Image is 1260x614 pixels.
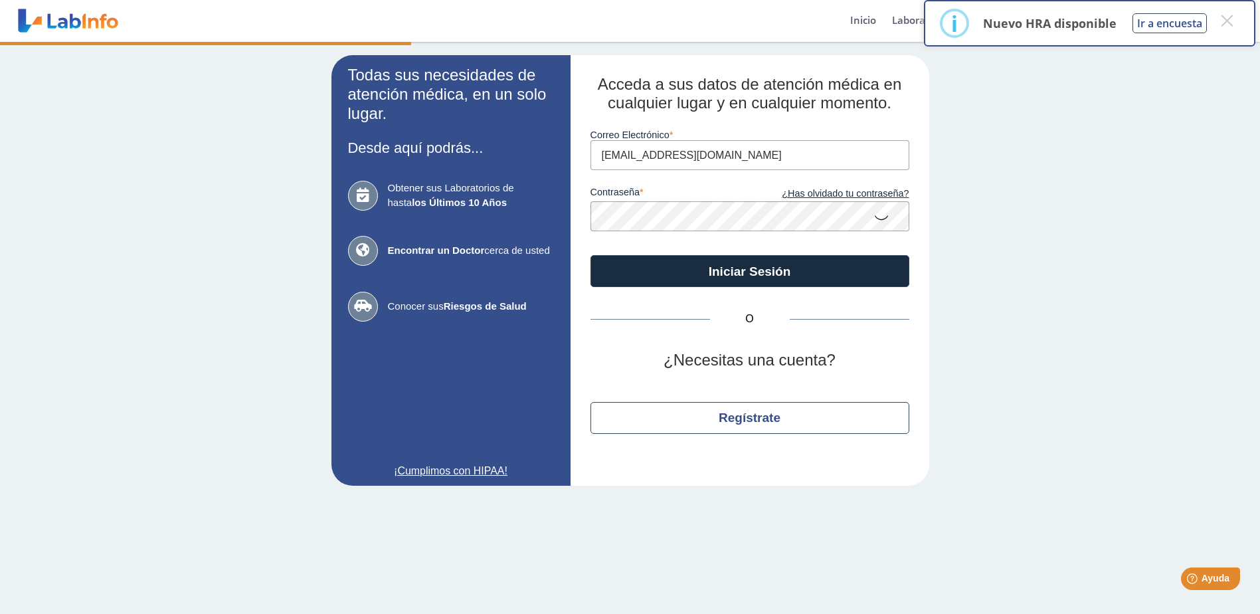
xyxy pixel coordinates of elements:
b: Riesgos de Salud [444,300,527,312]
b: los Últimos 10 Años [412,197,507,208]
span: Conocer sus [388,299,554,314]
button: Close this dialog [1215,9,1239,33]
a: ¿Has olvidado tu contraseña? [750,187,909,201]
h2: Acceda a sus datos de atención médica en cualquier lugar y en cualquier momento. [590,75,909,114]
button: Regístrate [590,402,909,434]
iframe: Help widget launcher [1142,562,1245,599]
h3: Desde aquí podrás... [348,140,554,156]
b: Encontrar un Doctor [388,245,485,256]
h2: ¿Necesitas una cuenta? [590,351,909,370]
a: ¡Cumplimos con HIPAA! [348,463,554,479]
button: Ir a encuesta [1132,13,1207,33]
span: cerca de usted [388,243,554,258]
p: Nuevo HRA disponible [983,15,1117,31]
span: Obtener sus Laboratorios de hasta [388,181,554,211]
button: Iniciar Sesión [590,255,909,287]
h2: Todas sus necesidades de atención médica, en un solo lugar. [348,66,554,123]
label: contraseña [590,187,750,201]
label: Correo Electrónico [590,130,909,140]
span: O [710,311,790,327]
div: i [951,11,958,35]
